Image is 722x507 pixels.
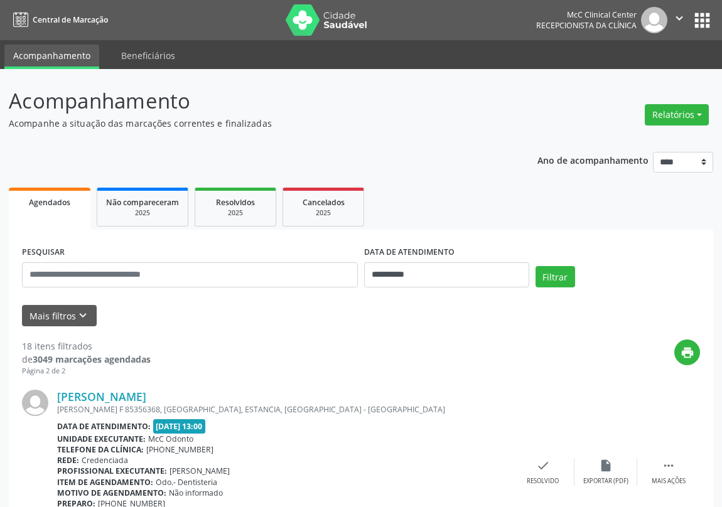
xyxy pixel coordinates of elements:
a: Acompanhamento [4,45,99,69]
button: apps [691,9,713,31]
div: Resolvido [527,477,559,486]
button: Filtrar [536,266,575,287]
span: Recepcionista da clínica [536,20,637,31]
button: Relatórios [645,104,709,125]
span: Não informado [169,488,223,498]
img: img [641,7,667,33]
div: [PERSON_NAME] F 85356368, [GEOGRAPHIC_DATA], ESTANCIA, [GEOGRAPHIC_DATA] - [GEOGRAPHIC_DATA] [57,404,512,415]
i: print [681,346,694,360]
span: [PHONE_NUMBER] [146,444,213,455]
button: print [674,339,700,365]
label: DATA DE ATENDIMENTO [364,243,455,262]
strong: 3049 marcações agendadas [33,353,151,365]
b: Item de agendamento: [57,477,153,488]
a: [PERSON_NAME] [57,390,146,403]
div: Página 2 de 2 [22,366,151,376]
span: Resolvidos [216,197,255,208]
i: insert_drive_file [599,459,613,472]
b: Data de atendimento: [57,421,151,432]
span: Credenciada [82,455,128,466]
b: Telefone da clínica: [57,444,144,455]
i:  [662,459,676,472]
p: Acompanhamento [9,85,502,117]
span: Central de Marcação [33,14,108,25]
span: Agendados [29,197,70,208]
b: Unidade executante: [57,434,146,444]
span: Odo.- Dentisteria [156,477,217,488]
div: de [22,353,151,366]
p: Acompanhe a situação das marcações correntes e finalizadas [9,117,502,130]
b: Rede: [57,455,79,466]
div: 2025 [204,208,267,218]
button: Mais filtroskeyboard_arrow_down [22,305,97,327]
span: McC Odonto [148,434,193,444]
a: Beneficiários [112,45,184,67]
div: 2025 [292,208,355,218]
div: 2025 [106,208,179,218]
div: McC Clinical Center [536,9,637,20]
span: [PERSON_NAME] [170,466,230,476]
label: PESQUISAR [22,243,65,262]
b: Profissional executante: [57,466,167,476]
i: keyboard_arrow_down [76,309,90,323]
img: img [22,390,48,416]
div: 18 itens filtrados [22,339,151,353]
span: Cancelados [303,197,345,208]
div: Exportar (PDF) [583,477,628,486]
p: Ano de acompanhamento [537,152,649,168]
div: Mais ações [652,477,686,486]
i: check [536,459,550,472]
i:  [672,11,686,25]
button:  [667,7,691,33]
a: Central de Marcação [9,9,108,30]
span: [DATE] 13:00 [153,419,206,434]
b: Motivo de agendamento: [57,488,166,498]
span: Não compareceram [106,197,179,208]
